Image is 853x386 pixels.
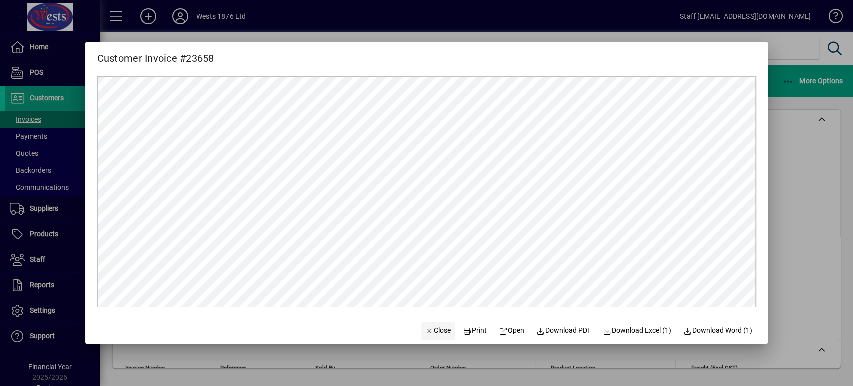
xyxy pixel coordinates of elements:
h2: Customer Invoice #23658 [85,42,226,66]
span: Download Excel (1) [603,325,671,336]
span: Download PDF [536,325,591,336]
button: Print [459,322,491,340]
span: Close [425,325,451,336]
span: Open [499,325,524,336]
button: Download Excel (1) [599,322,675,340]
span: Print [463,325,487,336]
span: Download Word (1) [683,325,752,336]
a: Open [495,322,528,340]
button: Download Word (1) [679,322,756,340]
a: Download PDF [532,322,595,340]
button: Close [421,322,455,340]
